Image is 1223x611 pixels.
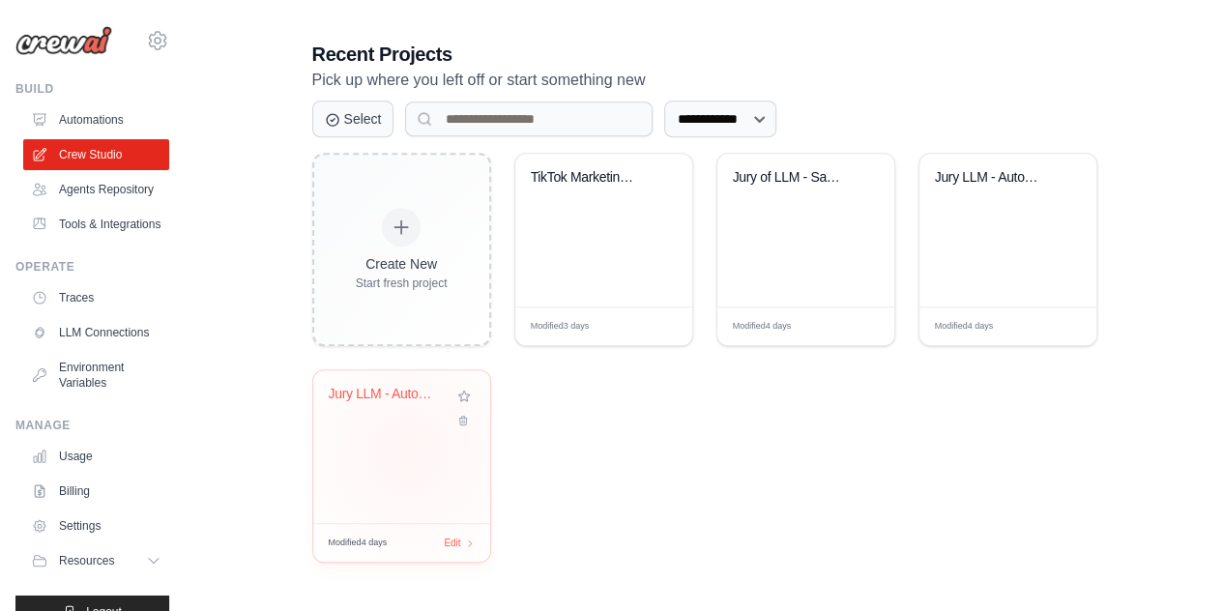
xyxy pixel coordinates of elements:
[23,282,169,313] a: Traces
[356,276,448,291] div: Start fresh project
[733,320,792,334] span: Modified 4 days
[23,174,169,205] a: Agents Repository
[15,26,112,55] img: Logo
[1050,319,1066,334] span: Edit
[15,81,169,97] div: Build
[531,169,648,187] div: TikTok Marketing Automation
[23,510,169,541] a: Settings
[453,411,475,430] button: Delete project
[531,320,590,334] span: Modified 3 days
[356,254,448,274] div: Create New
[23,209,169,240] a: Tools & Integrations
[312,41,1097,68] h3: Recent Projects
[23,352,169,398] a: Environment Variables
[646,319,662,334] span: Edit
[15,418,169,433] div: Manage
[848,319,864,334] span: Edit
[329,386,446,403] div: Jury LLM - Automation Prospection Commerciale B2B
[733,169,850,187] div: Jury of LLM - Sales Automation Pipeline
[444,536,460,550] span: Edit
[312,68,1097,93] p: Pick up where you left off or start something new
[23,139,169,170] a: Crew Studio
[23,441,169,472] a: Usage
[453,386,475,407] button: Add to favorites
[935,320,994,334] span: Modified 4 days
[935,169,1052,187] div: Jury LLM - Automatisation Processus Commercial Complet
[23,104,169,135] a: Automations
[15,259,169,275] div: Operate
[329,537,388,550] span: Modified 4 days
[23,317,169,348] a: LLM Connections
[312,101,394,137] button: Select
[23,545,169,576] button: Resources
[23,476,169,507] a: Billing
[59,553,114,568] span: Resources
